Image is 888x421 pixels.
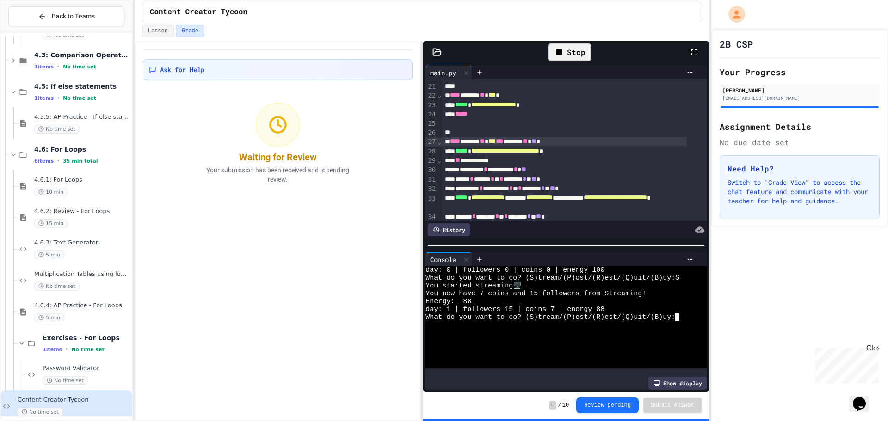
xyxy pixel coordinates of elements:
[57,63,59,70] span: •
[643,398,702,413] button: Submit Answer
[722,95,877,102] div: [EMAIL_ADDRESS][DOMAIN_NAME]
[558,402,561,409] span: /
[428,223,470,236] div: History
[425,165,437,175] div: 30
[437,138,442,146] span: Fold line
[160,65,204,74] span: Ask for Help
[34,313,64,322] span: 5 min
[34,145,130,153] span: 4.6: For Loops
[4,4,64,59] div: Chat with us now!Close
[57,94,59,102] span: •
[849,384,879,412] iframe: chat widget
[425,156,437,165] div: 29
[720,66,880,79] h2: Your Progress
[425,147,437,156] div: 28
[142,25,174,37] button: Lesson
[150,7,247,18] span: Content Creator Tycoon
[71,347,105,353] span: No time set
[34,219,68,228] span: 15 min
[63,95,96,101] span: No time set
[425,274,679,282] span: What do you want to do? (S)tream/(P)ost/(R)est/(Q)uit/(B)uy:S
[425,255,461,264] div: Console
[57,157,59,165] span: •
[720,120,880,133] h2: Assignment Details
[425,290,646,298] span: You now have 7 coins and 15 followers from Streaming!
[425,110,437,119] div: 24
[34,51,130,59] span: 4.3: Comparison Operators
[66,346,68,353] span: •
[720,137,880,148] div: No due date set
[43,365,130,372] span: Password Validator
[43,334,130,342] span: Exercises - For Loops
[34,270,130,278] span: Multiplication Tables using loops
[811,344,879,383] iframe: chat widget
[34,64,54,70] span: 1 items
[425,252,472,266] div: Console
[425,82,437,92] div: 21
[34,250,64,259] span: 5 min
[425,213,437,222] div: 34
[34,125,80,134] span: No time set
[548,43,591,61] div: Stop
[576,397,639,413] button: Review pending
[34,82,130,91] span: 4.5: If else statements
[34,188,68,196] span: 10 min
[513,282,516,290] span: 🖥️
[34,302,130,310] span: 4.6.4: AP Practice - For Loops
[437,157,442,164] span: Fold line
[437,92,442,99] span: Fold line
[728,178,872,206] p: Switch to "Grade View" to access the chat feature and communicate with your teacher for help and ...
[63,64,96,70] span: No time set
[425,298,471,305] span: Energy: 88
[719,4,747,25] div: My Account
[34,282,80,291] span: No time set
[8,6,124,26] button: Back to Teams
[562,402,569,409] span: 10
[425,175,437,184] div: 31
[34,95,54,101] span: 1 items
[425,91,437,100] div: 22
[549,401,556,410] span: -
[425,305,604,313] span: day: 1 | followers 15 | coins 7 | energy 88
[425,313,675,321] span: What do you want to do? (S)tream/(P)ost/(R)est/(Q)uit/(B)uy:
[425,119,437,128] div: 25
[651,402,694,409] span: Submit Answer
[18,408,63,416] span: No time set
[18,396,130,404] span: Content Creator Tycoon
[425,101,437,110] div: 23
[34,239,130,247] span: 4.6.3: Text Generator
[43,376,88,385] span: No time set
[722,86,877,94] div: [PERSON_NAME]
[720,37,753,50] h1: 2B CSP
[425,282,513,290] span: You started streaming
[34,176,130,184] span: 4.6.1: For Loops
[425,194,437,213] div: 33
[517,282,529,290] span: ...
[34,207,130,215] span: 4.6.2: Review - For Loops
[34,113,130,121] span: 4.5.5: AP Practice - If else statements
[425,66,472,79] div: main.py
[728,163,872,174] h3: Need Help?
[425,266,604,274] span: day: 0 | followers 0 | coins 0 | energy 100
[648,377,707,390] div: Show display
[425,68,461,78] div: main.py
[425,137,437,146] div: 27
[63,158,98,164] span: 35 min total
[34,158,54,164] span: 6 items
[52,12,95,21] span: Back to Teams
[43,347,62,353] span: 1 items
[195,165,361,184] p: Your submission has been received and is pending review.
[176,25,204,37] button: Grade
[425,128,437,138] div: 26
[425,184,437,194] div: 32
[239,151,317,164] div: Waiting for Review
